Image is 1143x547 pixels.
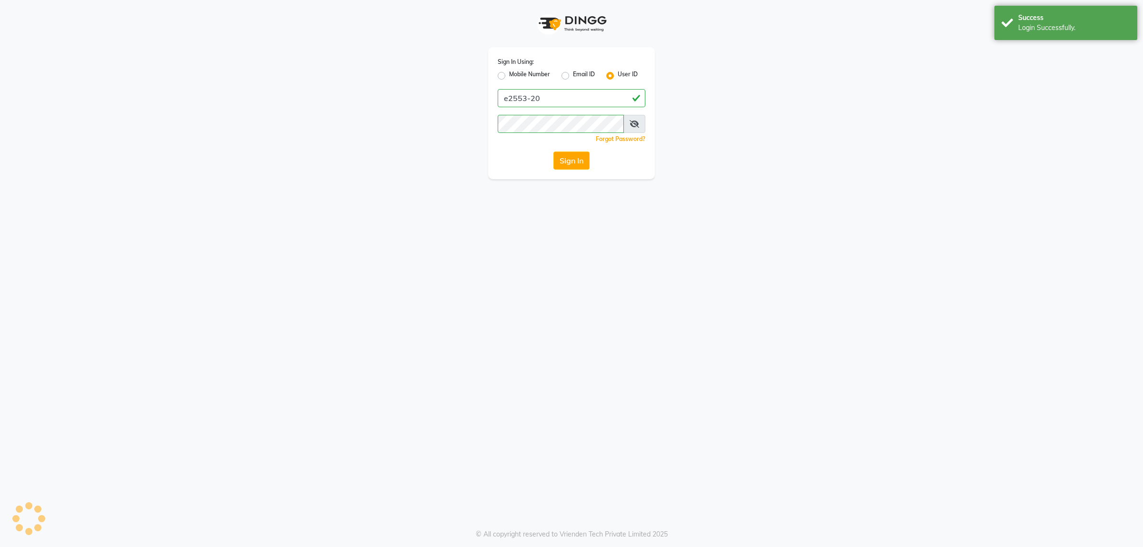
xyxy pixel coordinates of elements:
label: Mobile Number [509,70,550,81]
div: Login Successfully. [1018,23,1130,33]
input: Username [498,89,645,107]
div: Success [1018,13,1130,23]
button: Sign In [553,152,590,170]
label: Email ID [573,70,595,81]
input: Username [498,115,624,133]
label: User ID [618,70,638,81]
img: logo1.svg [533,10,610,38]
a: Forgot Password? [596,135,645,142]
label: Sign In Using: [498,58,534,66]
